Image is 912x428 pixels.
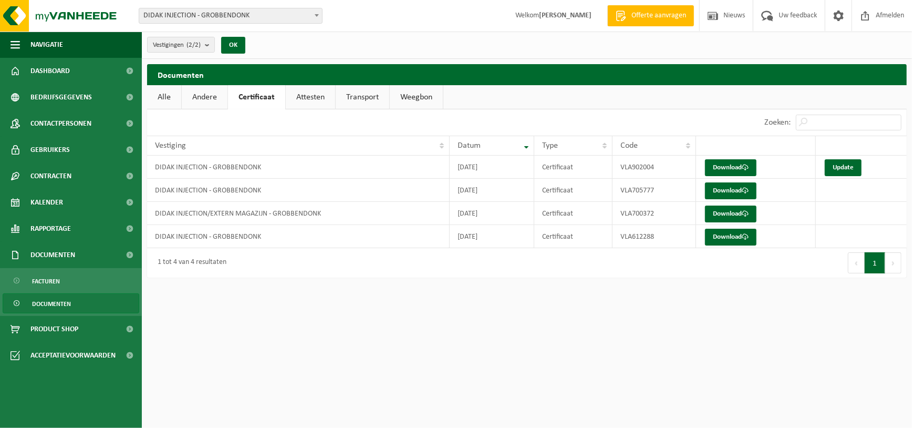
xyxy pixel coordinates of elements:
[705,159,756,176] a: Download
[613,202,696,225] td: VLA700372
[629,11,689,21] span: Offerte aanvragen
[607,5,694,26] a: Offerte aanvragen
[30,110,91,137] span: Contactpersonen
[30,32,63,58] span: Navigatie
[32,294,71,314] span: Documenten
[147,225,450,248] td: DIDAK INJECTION - GROBBENDONK
[450,156,534,179] td: [DATE]
[450,225,534,248] td: [DATE]
[147,37,215,53] button: Vestigingen(2/2)
[182,85,227,109] a: Andere
[30,216,71,242] span: Rapportage
[825,159,862,176] a: Update
[705,206,756,222] a: Download
[221,37,245,54] button: OK
[147,156,450,179] td: DIDAK INJECTION - GROBBENDONK
[848,252,865,273] button: Previous
[139,8,323,24] span: DIDAK INJECTION - GROBBENDONK
[613,156,696,179] td: VLA902004
[613,225,696,248] td: VLA612288
[30,58,70,84] span: Dashboard
[147,202,450,225] td: DIDAK INJECTION/EXTERN MAGAZIJN - GROBBENDONK
[534,179,613,202] td: Certificaat
[153,37,201,53] span: Vestigingen
[885,252,901,273] button: Next
[155,141,186,150] span: Vestiging
[30,342,116,369] span: Acceptatievoorwaarden
[30,316,78,342] span: Product Shop
[458,141,481,150] span: Datum
[286,85,335,109] a: Attesten
[336,85,389,109] a: Transport
[228,85,285,109] a: Certificaat
[30,242,75,268] span: Documenten
[30,137,70,163] span: Gebruikers
[764,119,791,127] label: Zoeken:
[539,12,592,19] strong: [PERSON_NAME]
[147,64,907,85] h2: Documenten
[542,141,558,150] span: Type
[147,179,450,202] td: DIDAK INJECTION - GROBBENDONK
[705,229,756,246] a: Download
[186,42,201,48] count: (2/2)
[613,179,696,202] td: VLA705777
[865,252,885,273] button: 1
[534,225,613,248] td: Certificaat
[450,179,534,202] td: [DATE]
[534,202,613,225] td: Certificaat
[705,182,756,199] a: Download
[30,189,63,216] span: Kalender
[390,85,443,109] a: Weegbon
[139,8,322,23] span: DIDAK INJECTION - GROBBENDONK
[620,141,638,150] span: Code
[3,271,139,291] a: Facturen
[30,163,71,189] span: Contracten
[152,253,226,272] div: 1 tot 4 van 4 resultaten
[450,202,534,225] td: [DATE]
[32,271,60,291] span: Facturen
[30,84,92,110] span: Bedrijfsgegevens
[147,85,181,109] a: Alle
[534,156,613,179] td: Certificaat
[3,293,139,313] a: Documenten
